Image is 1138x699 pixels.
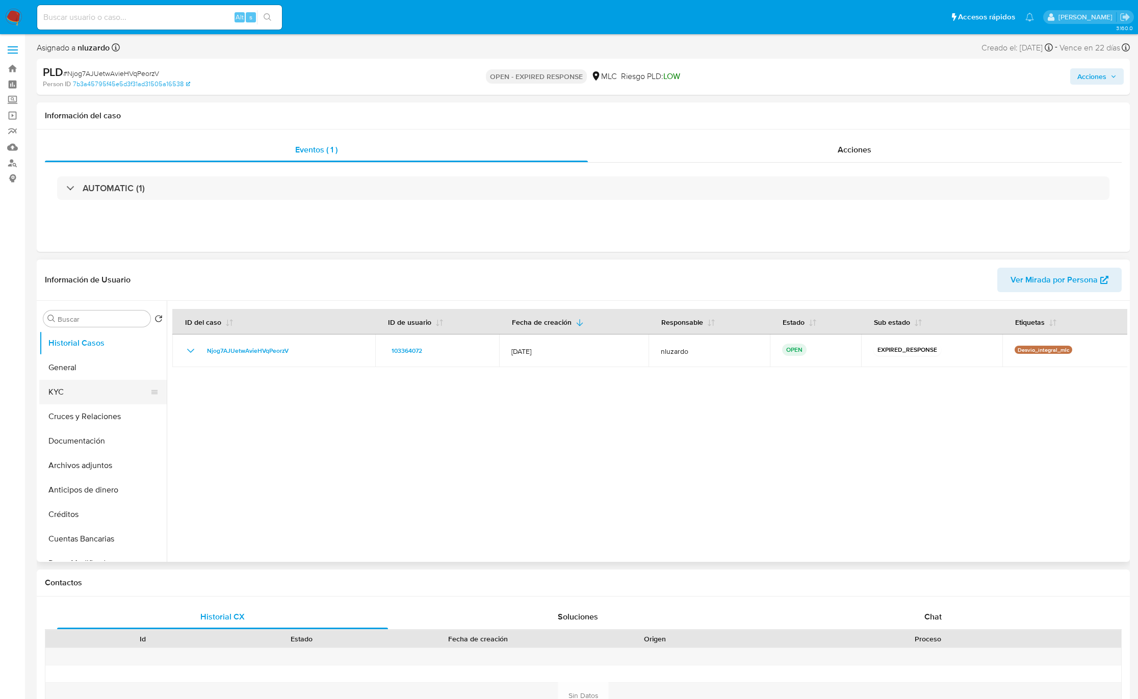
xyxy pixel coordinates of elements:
button: Volver al orden por defecto [154,315,163,326]
button: Historial Casos [39,331,167,355]
button: KYC [39,380,159,404]
button: search-icon [257,10,278,24]
div: Fecha de creación [388,634,568,644]
b: Person ID [43,80,71,89]
span: Vence en 22 días [1059,42,1120,54]
button: Buscar [47,315,56,323]
span: Eventos ( 1 ) [295,144,338,156]
div: Origen [583,634,727,644]
span: - [1055,41,1057,55]
span: Acciones [838,144,871,156]
button: Cruces y Relaciones [39,404,167,429]
button: Acciones [1070,68,1124,85]
span: Asignado a [37,42,110,54]
h1: Información del caso [45,111,1122,121]
span: Soluciones [558,611,598,623]
button: Ver Mirada por Persona [997,268,1122,292]
b: PLD [43,64,63,80]
span: Accesos rápidos [958,12,1015,22]
span: s [249,12,252,22]
button: Cuentas Bancarias [39,527,167,551]
span: # Njog7AJUetwAvieHVqPeorzV [63,68,159,79]
h1: Información de Usuario [45,275,131,285]
div: MLC [591,71,617,82]
span: Historial CX [200,611,245,623]
a: Salir [1120,12,1130,22]
span: Alt [236,12,244,22]
p: OPEN - EXPIRED RESPONSE [486,69,587,84]
button: Archivos adjuntos [39,453,167,478]
button: Datos Modificados [39,551,167,576]
h1: Contactos [45,578,1122,588]
button: General [39,355,167,380]
span: Ver Mirada por Persona [1011,268,1098,292]
button: Documentación [39,429,167,453]
div: Id [70,634,215,644]
div: Proceso [741,634,1114,644]
a: Notificaciones [1025,13,1034,21]
span: Chat [924,611,942,623]
h3: AUTOMATIC (1) [83,183,145,194]
span: Riesgo PLD: [621,71,680,82]
a: 7b3a45795f45e5d3f31ad31505a16538 [73,80,190,89]
button: Anticipos de dinero [39,478,167,502]
span: LOW [663,70,680,82]
input: Buscar [58,315,146,324]
span: Acciones [1077,68,1106,85]
p: nicolas.luzardo@mercadolibre.com [1058,12,1116,22]
b: nluzardo [75,42,110,54]
input: Buscar usuario o caso... [37,11,282,24]
div: Estado [229,634,373,644]
div: Creado el: [DATE] [981,41,1053,55]
div: AUTOMATIC (1) [57,176,1109,200]
button: Créditos [39,502,167,527]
